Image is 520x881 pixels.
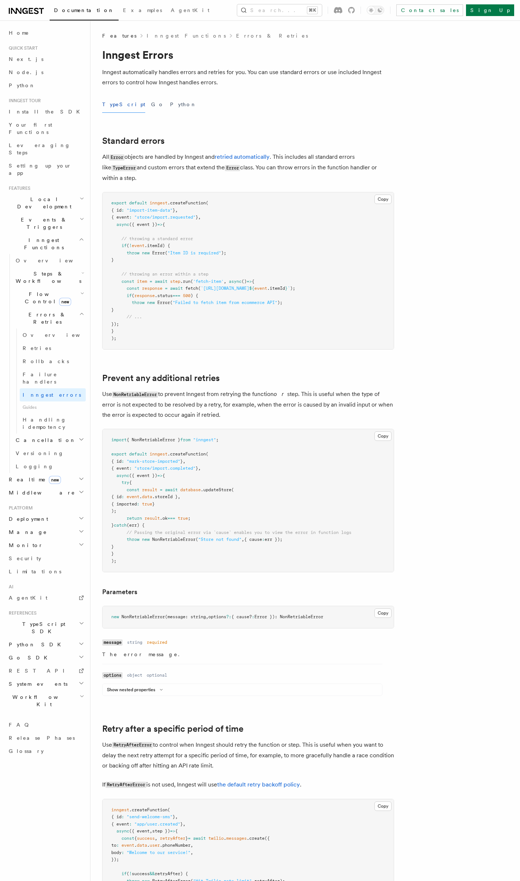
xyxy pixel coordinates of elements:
[9,69,43,75] span: Node.js
[9,122,52,135] span: Your first Functions
[6,664,86,677] a: REST API
[231,614,252,619] span: { cause?
[145,243,170,248] span: .itemId) {
[102,136,165,146] a: Standard errors
[13,328,86,434] div: Errors & Retries
[20,413,86,434] a: Handling idempotency
[129,222,157,227] span: ({ event })
[6,216,80,231] span: Events & Triggers
[127,516,142,521] span: return
[50,2,119,20] a: Documentation
[6,677,86,690] button: System events
[132,300,145,305] span: throw
[127,530,351,535] span: // Passing the original error via `cause` enables you to view the error in function logs
[127,459,180,464] span: "mark-store-imported"
[254,614,323,619] span: Error }): NonRetriableError
[13,436,76,444] span: Cancellation
[147,32,226,39] a: Inngest Functions
[201,487,231,492] span: .updateStore
[285,286,288,291] span: }
[134,293,155,298] span: response
[6,526,86,539] button: Manage
[122,279,134,284] span: const
[6,486,86,499] button: Middleware
[190,293,198,298] span: ) {
[170,300,173,305] span: (
[127,487,139,492] span: const
[102,780,394,790] p: If is not used, Inngest will use .
[20,355,86,368] a: Rollbacks
[111,459,122,464] span: { id
[23,332,98,338] span: Overview
[116,473,129,478] span: async
[9,163,72,176] span: Setting up your app
[155,279,167,284] span: await
[6,254,86,473] div: Inngest Functions
[123,7,162,13] span: Examples
[6,620,79,635] span: TypeScript SDK
[367,6,384,15] button: Toggle dark mode
[6,515,48,523] span: Deployment
[20,388,86,401] a: Inngest errors
[185,286,198,291] span: fetch
[23,358,69,364] span: Rollbacks
[288,286,290,291] span: `
[9,109,84,115] span: Install the SDK
[175,208,178,213] span: ,
[122,814,124,819] span: :
[221,250,226,255] span: );
[167,451,206,457] span: .createFunction
[111,336,116,341] span: );
[262,537,265,542] span: :
[226,614,231,619] span: ?:
[6,98,41,104] span: Inngest tour
[111,523,114,528] span: }
[6,213,86,234] button: Events & Triggers
[127,208,173,213] span: "import-item-data"
[122,494,124,499] span: :
[188,516,190,521] span: ;
[231,487,234,492] span: (
[13,288,86,308] button: Flow Controlnew
[206,614,208,619] span: ,
[142,286,162,291] span: response
[237,4,322,16] button: Search...⌘K
[6,745,86,758] a: Glossary
[134,215,196,220] span: "store/import.requested"
[111,215,129,220] span: { event
[6,731,86,745] a: Release Phases
[183,459,185,464] span: ,
[215,153,270,160] a: retried automatically
[6,26,86,39] a: Home
[132,243,145,248] span: event
[111,614,119,619] span: new
[236,32,308,39] a: Errors & Retries
[6,591,86,604] a: AgentKit
[208,614,226,619] span: options
[111,558,116,563] span: );
[127,672,142,678] dd: object
[105,782,146,788] code: RetryAfterError
[152,501,155,507] span: }
[129,200,147,205] span: default
[171,7,209,13] span: AgentKit
[162,473,165,478] span: {
[9,722,32,728] span: FAQ
[20,368,86,388] a: Failure handlers
[252,614,254,619] span: :
[102,587,137,597] a: Parameters
[9,56,43,62] span: Next.js
[6,693,80,708] span: Workflow Kit
[242,279,247,284] span: ()
[114,523,127,528] span: catch
[13,308,86,328] button: Errors & Retries
[178,516,188,521] span: true
[129,243,132,248] span: !
[147,672,167,678] dd: optional
[129,473,157,478] span: ({ event })
[206,451,208,457] span: (
[170,286,183,291] span: await
[127,286,139,291] span: const
[122,208,124,213] span: :
[216,437,219,442] span: ;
